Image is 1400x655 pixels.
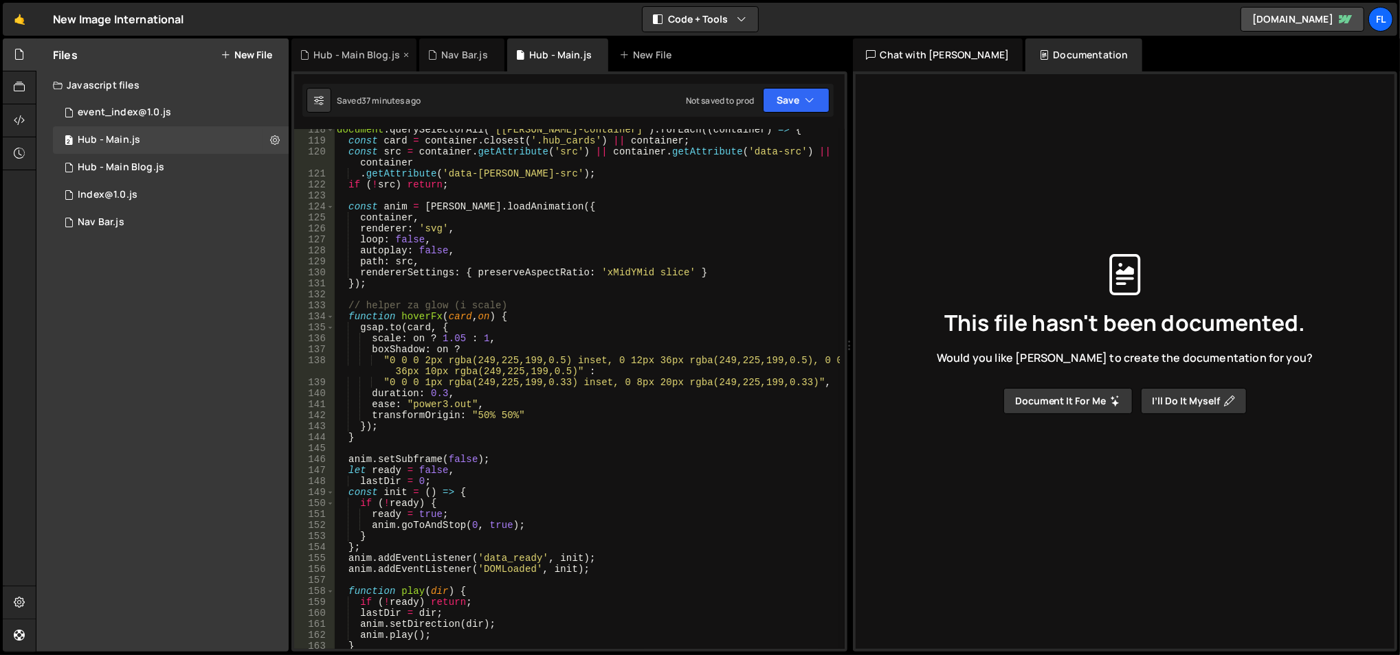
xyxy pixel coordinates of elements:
[1025,38,1142,71] div: Documentation
[294,531,335,542] div: 153
[619,48,677,62] div: New File
[294,212,335,223] div: 125
[294,201,335,212] div: 124
[36,71,289,99] div: Javascript files
[78,106,171,119] div: event_index@1.0.js
[294,641,335,652] div: 163
[53,154,289,181] div: 15795/46353.js
[3,3,36,36] a: 🤙
[294,586,335,597] div: 158
[53,47,78,62] h2: Files
[294,553,335,564] div: 155
[337,95,421,106] div: Saved
[294,344,335,355] div: 137
[294,355,335,377] div: 138
[294,256,335,267] div: 129
[53,209,289,236] div: 15795/46513.js
[294,619,335,630] div: 161
[78,161,164,174] div: Hub - Main Blog.js
[853,38,1023,71] div: Chat with [PERSON_NAME]
[294,498,335,509] div: 150
[294,124,335,135] div: 118
[294,179,335,190] div: 122
[294,278,335,289] div: 131
[686,95,755,106] div: Not saved to prod
[643,7,758,32] button: Code + Tools
[294,300,335,311] div: 133
[294,542,335,553] div: 154
[294,465,335,476] div: 147
[53,11,184,27] div: New Image International
[221,49,272,60] button: New File
[294,399,335,410] div: 141
[294,322,335,333] div: 135
[294,608,335,619] div: 160
[294,223,335,234] div: 126
[78,216,124,229] div: Nav Bar.js
[78,134,140,146] div: Hub - Main.js
[294,146,335,168] div: 120
[294,630,335,641] div: 162
[53,126,289,154] div: 15795/46323.js
[1368,7,1393,32] a: Fl
[294,135,335,146] div: 119
[78,189,137,201] div: Index@1.0.js
[294,443,335,454] div: 145
[294,597,335,608] div: 159
[294,168,335,179] div: 121
[294,190,335,201] div: 123
[937,350,1313,365] span: Would you like [PERSON_NAME] to create the documentation for you?
[65,136,73,147] span: 2
[294,520,335,531] div: 152
[53,181,289,209] div: 15795/44313.js
[294,234,335,245] div: 127
[294,267,335,278] div: 130
[294,311,335,322] div: 134
[1003,388,1133,414] button: Document it for me
[294,476,335,487] div: 148
[294,245,335,256] div: 128
[1141,388,1247,414] button: I’ll do it myself
[313,48,400,62] div: Hub - Main Blog.js
[294,487,335,498] div: 149
[294,564,335,575] div: 156
[294,410,335,421] div: 142
[1241,7,1364,32] a: [DOMAIN_NAME]
[294,289,335,300] div: 132
[294,333,335,344] div: 136
[294,432,335,443] div: 144
[53,99,289,126] div: 15795/42190.js
[763,88,830,113] button: Save
[362,95,421,106] div: 37 minutes ago
[294,575,335,586] div: 157
[944,312,1305,334] span: This file hasn't been documented.
[294,388,335,399] div: 140
[529,48,592,62] div: Hub - Main.js
[294,377,335,388] div: 139
[441,48,488,62] div: Nav Bar.js
[294,509,335,520] div: 151
[294,454,335,465] div: 146
[294,421,335,432] div: 143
